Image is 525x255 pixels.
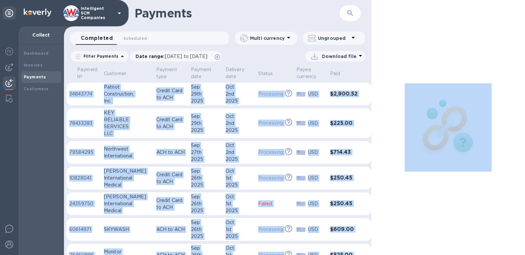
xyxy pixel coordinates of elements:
[191,113,220,120] div: Sep
[24,32,59,38] p: Collect
[191,200,220,207] div: 26th
[191,142,220,149] div: Sep
[258,70,273,77] p: Status
[165,54,207,59] span: [DATE] to [DATE]
[191,98,220,104] div: 2025
[104,98,151,104] div: Inc.
[191,66,220,80] span: Payment date
[69,149,99,156] p: 79584295
[330,201,358,207] h3: $250.45
[81,53,118,59] p: Filter Payments
[77,66,98,80] p: Payment №
[308,149,325,156] p: USD
[24,74,46,79] b: Payments
[69,200,99,207] p: 24359750
[330,226,358,233] h3: $609.00
[226,66,244,80] p: Delivery date
[24,9,51,16] img: Logo
[69,226,99,233] p: 60614971
[250,35,285,42] p: Multi currency
[330,70,340,77] p: Paid
[156,149,186,156] p: ACH to ACH
[104,123,151,130] div: SERVICES
[81,34,113,43] span: Completed
[318,35,349,42] p: Ungrouped
[81,6,114,20] p: Intelligent SCM Companies
[226,207,253,214] div: 2025
[191,245,220,252] div: Sep
[226,91,253,98] div: 2nd
[258,149,283,156] p: Processing
[330,91,358,97] h3: $2,900.52
[104,91,151,98] div: Construction,
[104,70,126,77] p: Customer
[156,171,186,185] p: Credit Card to ACH
[104,146,151,153] div: Northwest
[258,120,283,127] p: Processing
[104,70,135,77] span: Customer
[69,91,99,98] p: 34843774
[226,245,253,252] div: Oct
[226,175,253,182] div: 1st
[308,200,325,207] p: USD
[226,168,253,175] div: Oct
[191,219,220,226] div: Sep
[226,84,253,91] div: Oct
[191,226,220,233] div: 26th
[296,121,305,126] img: USD
[330,149,358,156] h3: $714.43
[104,226,151,233] div: SKYWASH
[191,233,220,240] div: 2025
[226,156,253,163] div: 2025
[104,153,151,159] div: International
[226,142,253,149] div: Oct
[330,175,358,181] h3: $250.45
[330,70,349,77] span: Paid
[156,197,186,211] p: Credit Card to ACH
[226,193,253,200] div: Oct
[156,226,186,233] p: ACH to ACH
[296,150,305,155] img: USD
[296,176,305,181] img: USD
[191,168,220,175] div: Sep
[104,207,151,214] div: Medical
[156,87,186,101] p: Credit Card to ACH
[226,113,253,120] div: Oct
[330,120,358,127] h3: $225.00
[296,66,325,80] span: Payee currency
[308,175,325,182] p: USD
[226,219,253,226] div: Oct
[226,98,253,104] div: 2025
[258,70,282,77] span: Status
[191,149,220,156] div: 27th
[191,156,220,163] div: 2025
[191,175,220,182] div: 26th
[156,66,177,80] p: Payment type
[104,109,151,116] div: KEY
[24,51,49,56] b: Dashboard
[296,227,305,232] img: USD
[308,226,325,233] p: USD
[258,91,283,98] p: Processing
[104,130,151,137] div: LLC
[226,226,253,233] div: 1st
[191,84,220,91] div: Sep
[104,200,151,207] div: International
[24,86,49,91] b: Customers
[156,66,186,80] span: Payment type
[191,91,220,98] div: 29th
[226,127,253,134] div: 2025
[77,66,107,80] span: Payment №
[104,175,151,182] div: International
[191,127,220,134] div: 2025
[308,120,325,127] p: USD
[191,66,212,80] p: Payment date
[104,168,151,175] div: [PERSON_NAME]
[226,66,253,80] span: Delivery date
[226,149,253,156] div: 2nd
[296,92,305,97] img: USD
[258,226,283,233] p: Processing
[123,35,147,42] span: Scheduled
[135,6,340,20] h1: Payments
[226,120,253,127] div: 2nd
